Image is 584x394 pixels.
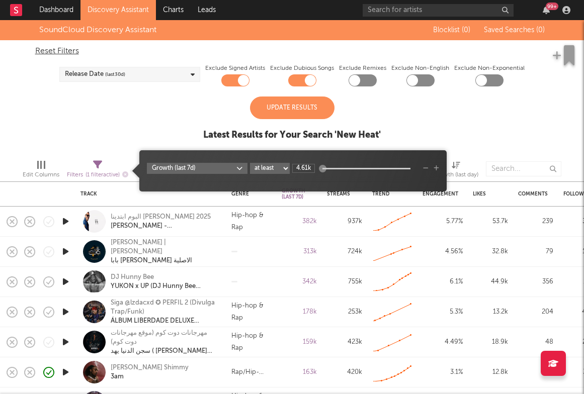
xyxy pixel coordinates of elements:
div: Likes [473,191,493,197]
div: [PERSON_NAME] | [PERSON_NAME] [111,238,219,256]
div: 239 [518,216,553,228]
label: Exclude Signed Artists [205,62,265,74]
div: 204 [518,306,553,318]
a: [PERSON_NAME] | [PERSON_NAME]بابا [PERSON_NAME] الاصلية [111,238,219,265]
div: البوم ابتدينا [PERSON_NAME] 2025 [111,213,219,222]
a: Siga @lzdacxd ✪ PERFIL 2 (Divulga Trap/Funk) [111,299,219,317]
a: مهرجانات دوت كوم (موقع مهرجانات دوت كوم)سجن الدنيا يهد ( [PERSON_NAME] وحش اسمعو مني ) [PERSON_NA... [111,329,219,356]
div: 12.8k [473,366,508,378]
div: 342k [282,276,317,288]
label: Exclude Non-English [391,62,449,74]
a: [PERSON_NAME] Shimmy [111,363,189,372]
a: DJ Hunny Bee [111,273,154,282]
div: Edit Columns [23,156,59,185]
div: Track [80,191,216,197]
div: 6.1 % [423,276,463,288]
div: Comments [518,191,548,197]
div: 13.2k [473,306,508,318]
div: 253k [327,306,362,318]
div: بابا [PERSON_NAME] الاصلية [111,256,219,265]
div: Genre [231,191,257,197]
a: 3am [111,372,124,381]
div: 4.49 % [423,336,463,348]
label: Exclude Remixes [339,62,386,74]
div: 32.8k [473,246,508,258]
div: Hip-hop & Rap [231,300,272,324]
div: 755k [327,276,362,288]
div: 382k [282,216,317,228]
span: (last 30 d) [105,68,125,80]
div: Growth (last day) [433,169,478,181]
a: YUKON x UP (DJ Hunny Bee Mashup) [111,282,219,291]
div: Reset Filters [35,45,549,57]
div: SoundCloud Discovery Assistant [39,24,156,36]
div: مهرجانات دوت كوم (موقع مهرجانات دوت كوم) [111,329,219,347]
div: 99 + [546,3,558,10]
input: Search for artists [363,4,514,17]
div: Trend [372,191,407,197]
div: Update Results [250,96,335,119]
button: 99+ [543,6,550,14]
div: 423k [327,336,362,348]
div: Growth (last day) [433,156,478,185]
div: [PERSON_NAME] - [PERSON_NAME] [111,222,219,231]
span: Blocklist [433,27,470,34]
div: 5.3 % [423,306,463,318]
div: 53.7k [473,216,508,228]
div: Filters(1 filter active) [67,156,128,185]
span: Saved Searches [484,27,545,34]
div: 420k [327,366,362,378]
a: ÁLBUM LIBERDADE DELUXE ORUAM COMPLETO EM ORDEM (+4 FAIXA BÔNUS) Ft. Lz da Cxd, [PERSON_NAME], [PE... [111,317,219,326]
span: ( 1 filter active) [86,172,120,178]
input: Search... [486,161,561,176]
div: 4.56 % [423,246,463,258]
div: Edit Columns [23,169,59,181]
div: 5.77 % [423,216,463,228]
div: 163k [282,366,317,378]
div: 48 [518,336,553,348]
div: 313k [282,246,317,258]
div: Growth (last 7d) [282,188,305,200]
div: 724k [327,246,362,258]
div: 18.9k [473,336,508,348]
div: سجن الدنيا يهد ( [PERSON_NAME] وحش اسمعو مني ) [PERSON_NAME] - توزيع [PERSON_NAME] [111,347,219,356]
a: البوم ابتدينا [PERSON_NAME] 2025[PERSON_NAME] - [PERSON_NAME] [111,213,219,231]
div: Streams [327,191,350,197]
div: 111 [518,366,553,378]
label: Exclude Non-Exponential [454,62,525,74]
div: 937k [327,216,362,228]
div: Latest Results for Your Search ' New Heat ' [203,129,381,141]
span: ( 0 ) [462,27,470,34]
div: Release Date [65,68,125,80]
div: 44.9k [473,276,508,288]
button: Saved Searches (0) [481,26,545,34]
div: 3.1 % [423,366,463,378]
div: Filters [67,169,128,181]
div: Growth (last 7d) [152,164,236,173]
div: Engagement [423,191,458,197]
div: Rap/Hip-Hop [231,366,272,378]
div: 159k [282,336,317,348]
label: Exclude Dubious Songs [270,62,334,74]
div: 79 [518,246,553,258]
div: Hip-hop & Rap [231,330,272,354]
div: Hip-hop & Rap [231,210,272,234]
span: ( 0 ) [536,27,545,34]
div: 356 [518,276,553,288]
div: 178k [282,306,317,318]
